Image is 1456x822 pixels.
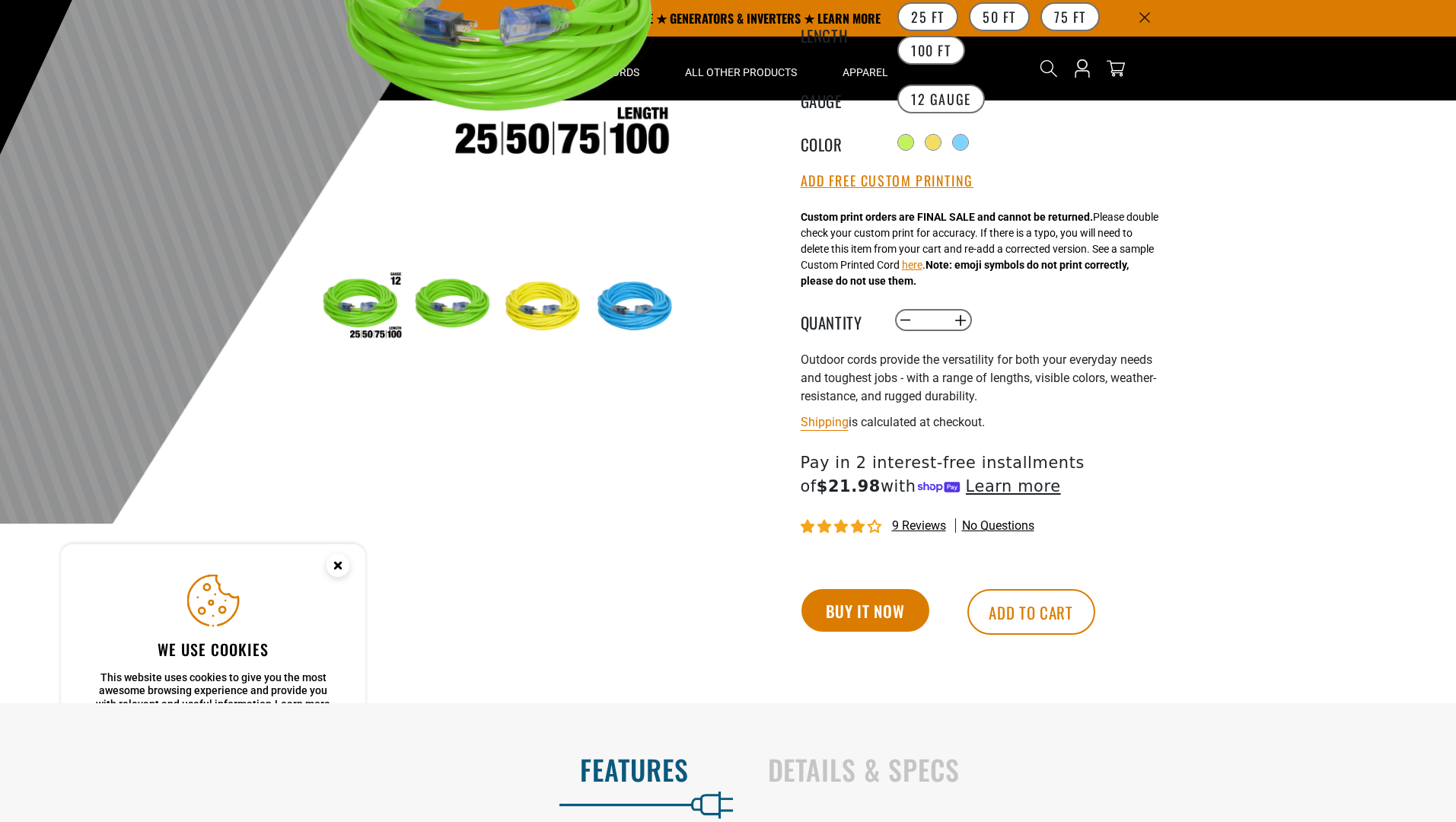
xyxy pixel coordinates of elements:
[801,173,973,190] button: Add Free Custom Printing
[32,753,689,785] h2: Features
[768,753,1425,785] h2: Details & Specs
[801,89,877,109] legend: Gauge
[801,259,1129,287] strong: Note: emoji symbols do not print correctly, please do not use them.
[801,311,877,330] label: Quantity
[892,518,946,533] span: 9 reviews
[801,211,1093,223] strong: Custom print orders are FINAL SALE and cannot be returned.
[897,84,985,113] label: 12 Gauge
[1040,2,1100,31] label: 75 FT
[962,518,1034,534] span: No questions
[801,412,1174,432] div: is calculated at checkout.
[801,352,1156,403] span: Outdoor cords provide the versatility for both your everyday needs and toughest jobs - with a ran...
[801,520,884,534] span: 4.00 stars
[801,589,929,632] button: Buy it now
[501,263,589,352] img: yellow
[969,2,1030,31] label: 50 FT
[967,589,1095,635] button: Add to cart
[801,209,1158,289] div: Please double check your custom print for accuracy. If there is a typo, you will need to delete t...
[902,257,922,273] button: here
[897,36,965,65] label: 100 FT
[593,263,681,352] img: Blue
[801,415,849,429] a: Shipping
[801,24,877,43] legend: Length
[409,263,497,352] img: neon green
[897,2,958,31] label: 25 FT
[801,132,877,152] legend: Color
